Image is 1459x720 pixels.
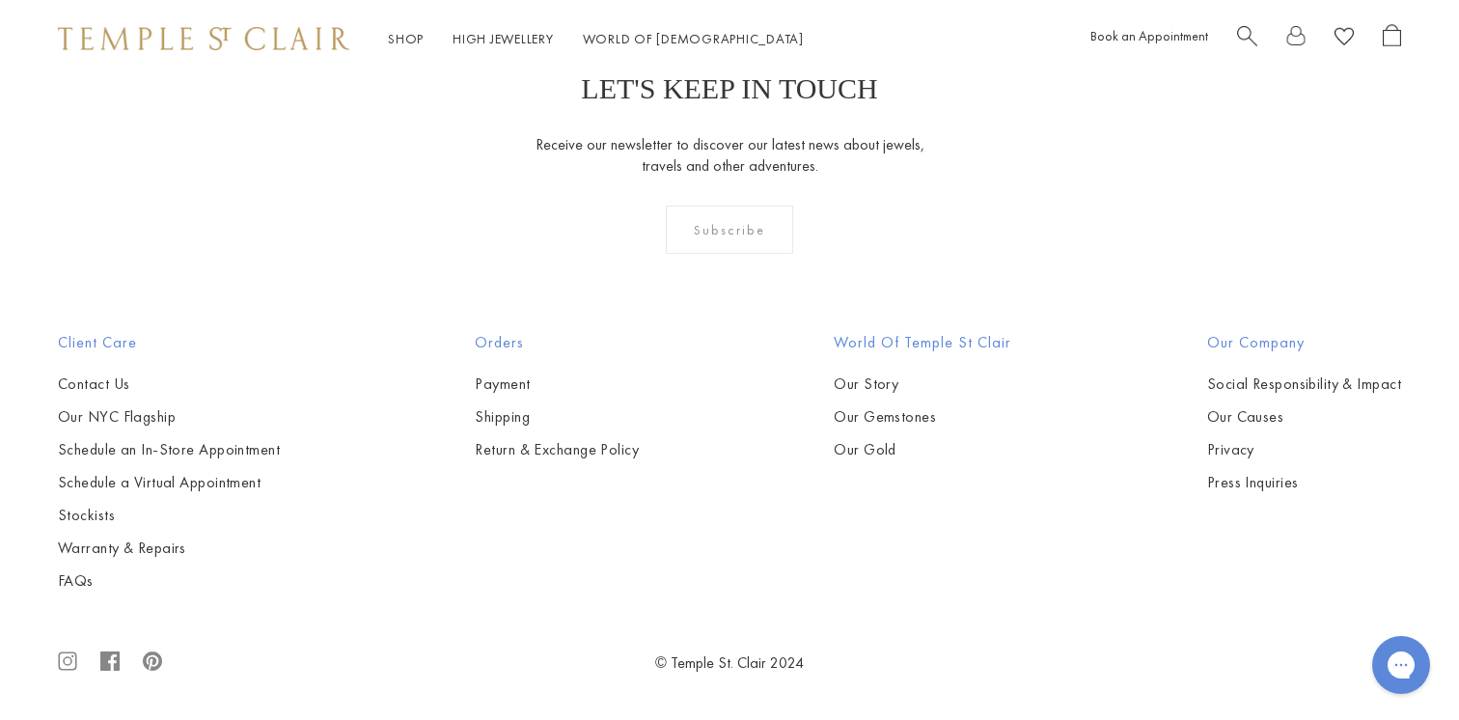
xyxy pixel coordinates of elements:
div: Subscribe [666,206,794,254]
p: LET'S KEEP IN TOUCH [581,72,877,105]
a: Return & Exchange Policy [475,439,639,460]
nav: Main navigation [388,27,804,51]
a: High JewelleryHigh Jewellery [453,30,554,47]
a: Schedule a Virtual Appointment [58,472,280,493]
a: Contact Us [58,374,280,395]
a: View Wishlist [1335,24,1354,54]
a: Open Shopping Bag [1383,24,1401,54]
a: Our Gold [834,439,1011,460]
a: Book an Appointment [1090,27,1208,44]
h2: Client Care [58,331,280,354]
a: Social Responsibility & Impact [1207,374,1401,395]
a: FAQs [58,570,280,592]
h2: Orders [475,331,639,354]
h2: World of Temple St Clair [834,331,1011,354]
a: Search [1237,24,1257,54]
img: Temple St. Clair [58,27,349,50]
a: Stockists [58,505,280,526]
a: Privacy [1207,439,1401,460]
a: Schedule an In-Store Appointment [58,439,280,460]
p: Receive our newsletter to discover our latest news about jewels, travels and other adventures. [535,134,925,177]
a: © Temple St. Clair 2024 [655,652,804,673]
a: World of [DEMOGRAPHIC_DATA]World of [DEMOGRAPHIC_DATA] [583,30,804,47]
a: Our Causes [1207,406,1401,428]
a: Press Inquiries [1207,472,1401,493]
iframe: Gorgias live chat messenger [1363,629,1440,701]
a: Shipping [475,406,639,428]
a: Payment [475,374,639,395]
a: Warranty & Repairs [58,538,280,559]
h2: Our Company [1207,331,1401,354]
a: ShopShop [388,30,424,47]
a: Our NYC Flagship [58,406,280,428]
a: Our Gemstones [834,406,1011,428]
a: Our Story [834,374,1011,395]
